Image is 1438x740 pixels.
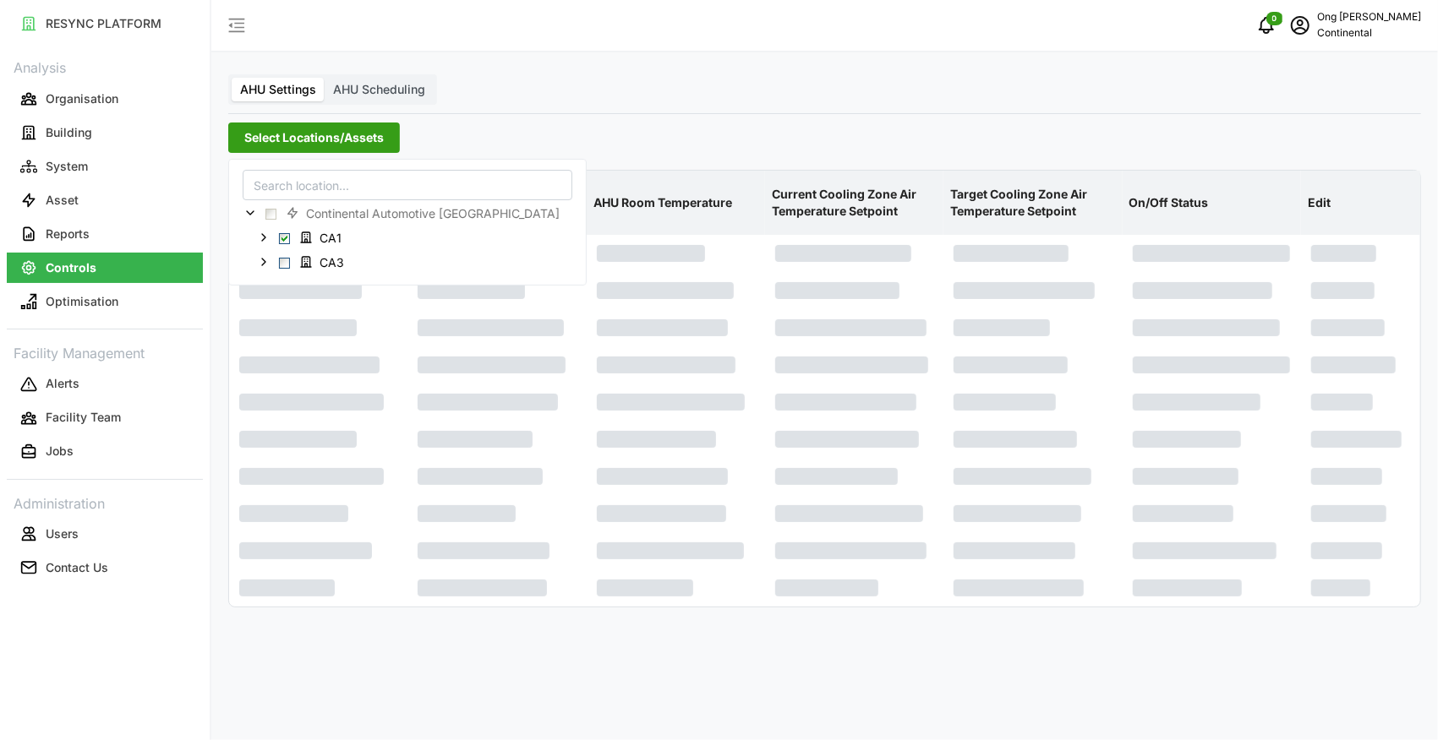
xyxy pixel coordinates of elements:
button: Facility Team [7,403,203,433]
span: CA1 [293,228,353,248]
p: Asset [46,192,79,209]
p: Users [46,525,79,542]
button: Controls [7,253,203,283]
a: Reports [7,217,203,251]
p: Jobs [46,443,74,460]
button: Alerts [7,369,203,400]
span: AHU Scheduling [333,82,425,96]
p: AHU Room Temperature [590,181,762,225]
p: On/Off Status [1126,181,1298,225]
span: AHU Settings [240,82,316,96]
button: RESYNC PLATFORM [7,8,203,39]
p: Alerts [46,375,79,392]
p: Current Cooling Zone Air Temperature Setpoint [768,172,940,234]
a: System [7,150,203,183]
button: System [7,151,203,182]
p: Organisation [46,90,118,107]
span: CA1 [320,231,342,248]
button: Asset [7,185,203,215]
p: Continental [1317,25,1421,41]
button: Contact Us [7,552,203,583]
button: Select Locations/Assets [228,122,400,153]
div: Select Locations/Assets [228,159,587,286]
a: Alerts [7,367,203,401]
button: Users [7,519,203,549]
a: Asset [7,183,203,217]
span: Continental Automotive Singapore [279,204,571,224]
p: Optimisation [46,293,118,310]
p: Edit [1304,181,1417,225]
p: Analysis [7,54,203,79]
span: Select CA1 [279,233,290,244]
a: Organisation [7,82,203,116]
p: Building [46,124,92,141]
a: Controls [7,251,203,285]
a: Facility Team [7,401,203,435]
p: Target Cooling Zone Air Temperature Setpoint [947,172,1118,234]
button: Reports [7,219,203,249]
span: CA3 [320,254,344,271]
button: Organisation [7,84,203,114]
a: Building [7,116,203,150]
span: Select CA3 [279,258,290,269]
p: Contact Us [46,559,108,576]
a: Optimisation [7,285,203,318]
span: Select Locations/Assets [244,123,384,152]
a: RESYNC PLATFORM [7,7,203,41]
p: Reports [46,226,90,242]
p: Facility Management [7,340,203,364]
input: Search location... [243,170,572,200]
a: Contact Us [7,551,203,585]
span: Continental Automotive [GEOGRAPHIC_DATA] [306,206,560,223]
p: Controls [46,259,96,276]
a: Users [7,517,203,551]
span: Select Continental Automotive Singapore [265,209,276,220]
span: CA3 [293,252,356,272]
p: System [46,158,88,175]
button: Optimisation [7,286,203,317]
p: Ong [PERSON_NAME] [1317,9,1421,25]
span: 0 [1272,13,1277,24]
button: Building [7,117,203,148]
button: schedule [1283,8,1317,42]
a: Jobs [7,435,203,469]
button: notifications [1249,8,1283,42]
p: RESYNC PLATFORM [46,15,161,32]
p: Facility Team [46,409,121,426]
p: Administration [7,490,203,514]
button: Jobs [7,437,203,467]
